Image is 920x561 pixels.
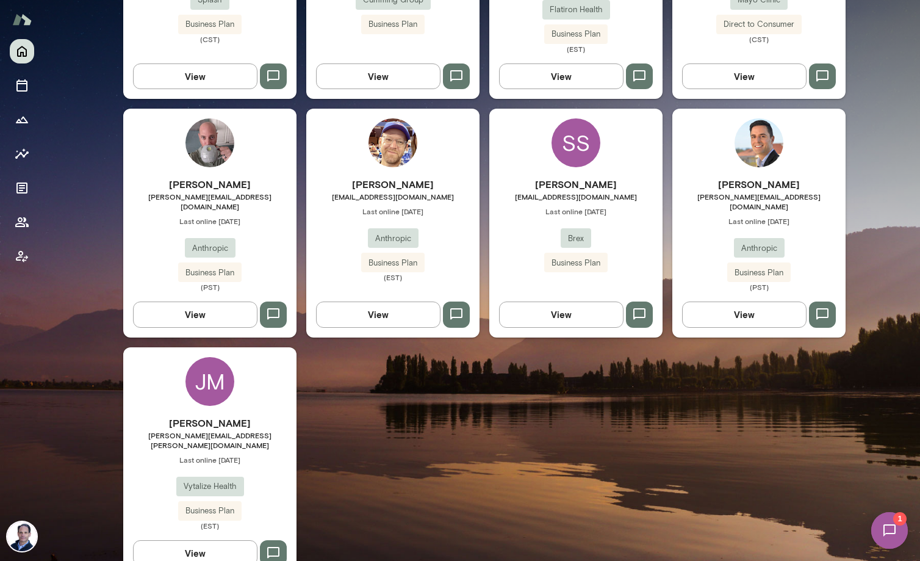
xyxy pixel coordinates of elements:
button: Members [10,210,34,234]
span: Business Plan [727,267,791,279]
span: (PST) [123,282,296,292]
span: (EST) [306,272,480,282]
h6: [PERSON_NAME] [306,177,480,192]
span: Brex [561,233,591,245]
span: [PERSON_NAME][EMAIL_ADDRESS][PERSON_NAME][DOMAIN_NAME] [123,430,296,450]
span: [EMAIL_ADDRESS][DOMAIN_NAME] [489,192,663,201]
button: View [316,63,440,89]
span: Vytalize Health [176,480,244,493]
img: Michael Sellitto [735,118,783,167]
span: Business Plan [178,18,242,31]
span: Business Plan [178,505,242,517]
h6: [PERSON_NAME] [123,177,296,192]
span: Anthropic [185,242,235,255]
span: Last online [DATE] [123,455,296,465]
span: (EST) [489,44,663,54]
button: View [316,302,440,327]
span: Business Plan [178,267,242,279]
img: Rob Hester [368,118,417,167]
span: Last online [DATE] [123,216,296,226]
span: (EST) [123,521,296,530]
button: Growth Plan [10,107,34,132]
button: View [499,63,624,89]
span: Business Plan [544,28,608,40]
button: View [133,63,257,89]
button: Sessions [10,73,34,98]
span: Business Plan [361,18,425,31]
img: Jeremy Shane [7,522,37,551]
div: SS [552,118,600,167]
span: (PST) [672,282,846,292]
span: Last online [DATE] [672,216,846,226]
span: (CST) [123,34,296,44]
button: Documents [10,176,34,200]
button: View [682,302,807,327]
h6: [PERSON_NAME] [489,177,663,192]
button: Home [10,39,34,63]
span: [PERSON_NAME][EMAIL_ADDRESS][DOMAIN_NAME] [123,192,296,211]
h6: [PERSON_NAME] [672,177,846,192]
span: Flatiron Health [542,4,610,16]
span: Last online [DATE] [306,206,480,216]
button: View [682,63,807,89]
span: (CST) [672,34,846,44]
button: Insights [10,142,34,166]
span: Anthropic [734,242,785,255]
span: [PERSON_NAME][EMAIL_ADDRESS][DOMAIN_NAME] [672,192,846,211]
span: Direct to Consumer [716,18,802,31]
button: View [499,302,624,327]
span: Last online [DATE] [489,206,663,216]
h6: [PERSON_NAME] [123,416,296,430]
span: Anthropic [368,233,419,245]
button: View [133,302,257,327]
img: Mento [12,8,32,31]
button: Client app [10,244,34,269]
img: Adam Steinharter [185,118,234,167]
span: Business Plan [361,257,425,269]
span: [EMAIL_ADDRESS][DOMAIN_NAME] [306,192,480,201]
div: JM [185,357,234,406]
span: Business Plan [544,257,608,269]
